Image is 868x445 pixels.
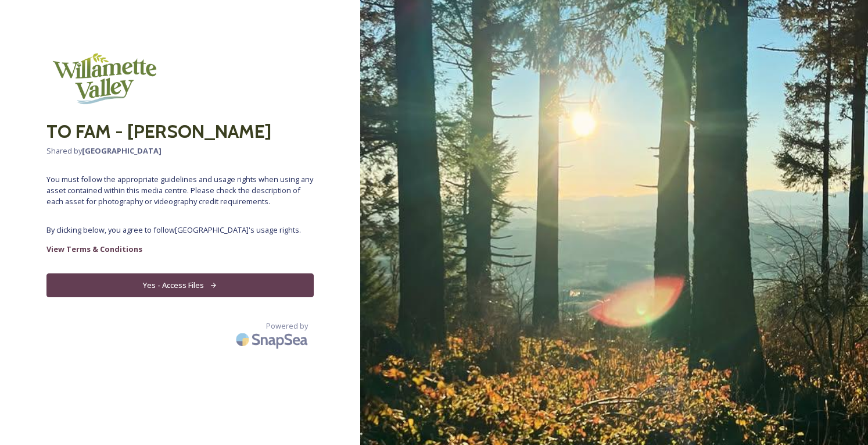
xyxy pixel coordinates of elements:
a: View Terms & Conditions [46,242,314,256]
span: Powered by [266,321,308,332]
span: You must follow the appropriate guidelines and usage rights when using any asset contained within... [46,174,314,208]
span: By clicking below, you agree to follow [GEOGRAPHIC_DATA] 's usage rights. [46,225,314,236]
strong: View Terms & Conditions [46,244,142,254]
span: Shared by [46,145,314,156]
img: logo-wvva.png [46,47,163,112]
h2: TO FAM - [PERSON_NAME] [46,118,314,145]
strong: [GEOGRAPHIC_DATA] [82,145,162,156]
img: SnapSea Logo [232,326,314,353]
button: Yes - Access Files [46,273,314,297]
